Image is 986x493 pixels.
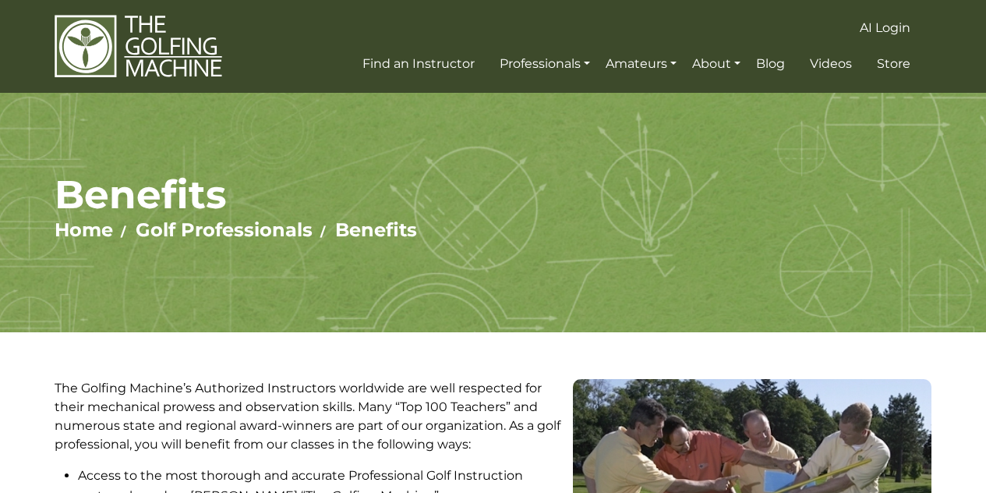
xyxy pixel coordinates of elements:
[877,56,910,71] span: Store
[55,14,222,79] img: The Golfing Machine
[806,50,856,78] a: Videos
[602,50,680,78] a: Amateurs
[752,50,789,78] a: Blog
[359,50,479,78] a: Find an Instructor
[362,56,475,71] span: Find an Instructor
[873,50,914,78] a: Store
[55,218,113,241] a: Home
[136,218,313,241] a: Golf Professionals
[55,379,561,454] p: The Golfing Machine’s Authorized Instructors worldwide are well respected for their mechanical pr...
[688,50,744,78] a: About
[860,20,910,35] span: AI Login
[756,56,785,71] span: Blog
[496,50,594,78] a: Professionals
[856,14,914,42] a: AI Login
[335,218,417,241] a: Benefits
[810,56,852,71] span: Videos
[55,171,931,218] h1: Benefits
